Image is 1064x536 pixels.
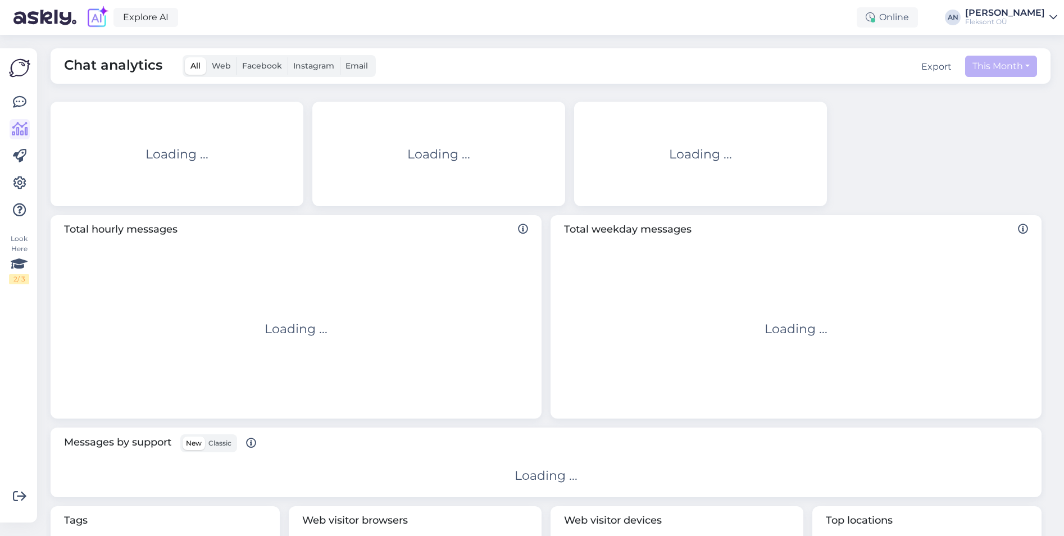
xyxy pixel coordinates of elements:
[515,466,578,485] div: Loading ...
[921,60,952,74] button: Export
[765,320,827,338] div: Loading ...
[145,145,208,163] div: Loading ...
[669,145,732,163] div: Loading ...
[564,222,1028,237] span: Total weekday messages
[64,513,266,528] span: Tags
[857,7,918,28] div: Online
[564,513,790,528] span: Web visitor devices
[242,61,282,71] span: Facebook
[345,61,368,71] span: Email
[9,274,29,284] div: 2 / 3
[64,222,528,237] span: Total hourly messages
[965,8,1057,26] a: [PERSON_NAME]Fleksont OÜ
[190,61,201,71] span: All
[186,439,202,447] span: New
[64,434,256,452] span: Messages by support
[965,56,1037,77] button: This Month
[965,8,1045,17] div: [PERSON_NAME]
[265,320,328,338] div: Loading ...
[208,439,231,447] span: Classic
[9,234,29,284] div: Look Here
[64,55,162,77] span: Chat analytics
[113,8,178,27] a: Explore AI
[85,6,109,29] img: explore-ai
[9,57,30,79] img: Askly Logo
[212,61,231,71] span: Web
[965,17,1045,26] div: Fleksont OÜ
[407,145,470,163] div: Loading ...
[826,513,1028,528] span: Top locations
[293,61,334,71] span: Instagram
[945,10,961,25] div: AN
[302,513,528,528] span: Web visitor browsers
